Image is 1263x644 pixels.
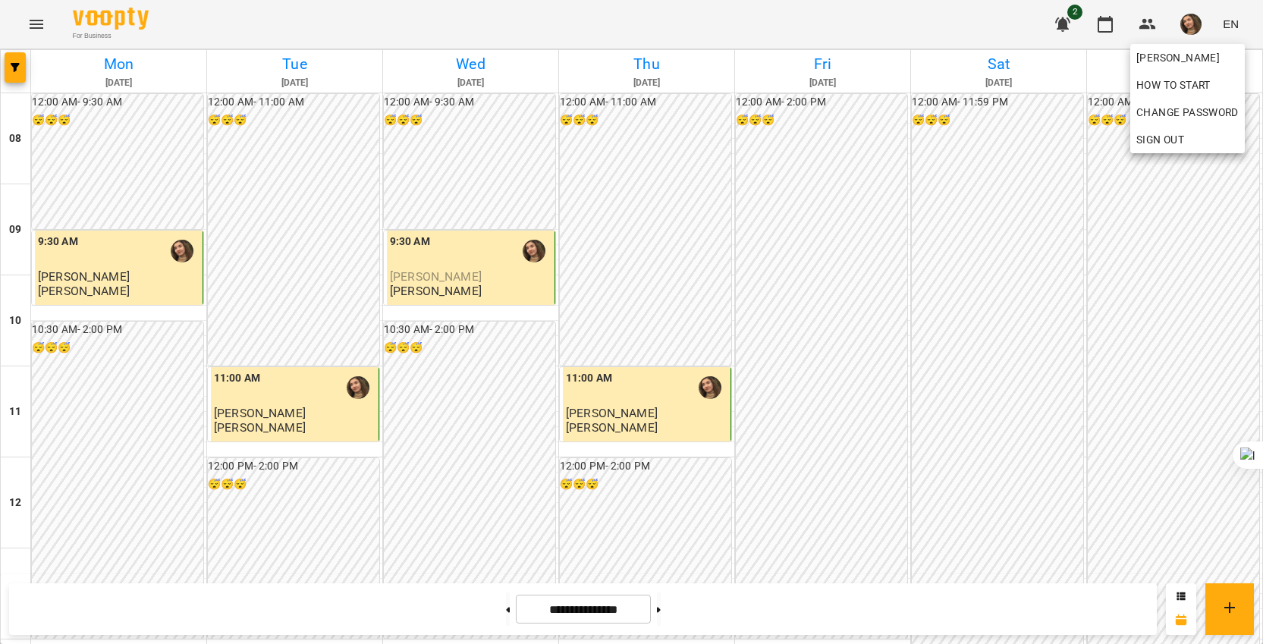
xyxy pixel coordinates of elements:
[1136,76,1211,94] span: How to start
[1130,126,1245,153] button: Sign Out
[1136,49,1239,67] span: [PERSON_NAME]
[1130,44,1245,71] a: [PERSON_NAME]
[1136,130,1184,149] span: Sign Out
[1130,99,1245,126] a: Change Password
[1136,103,1239,121] span: Change Password
[1130,71,1217,99] a: How to start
